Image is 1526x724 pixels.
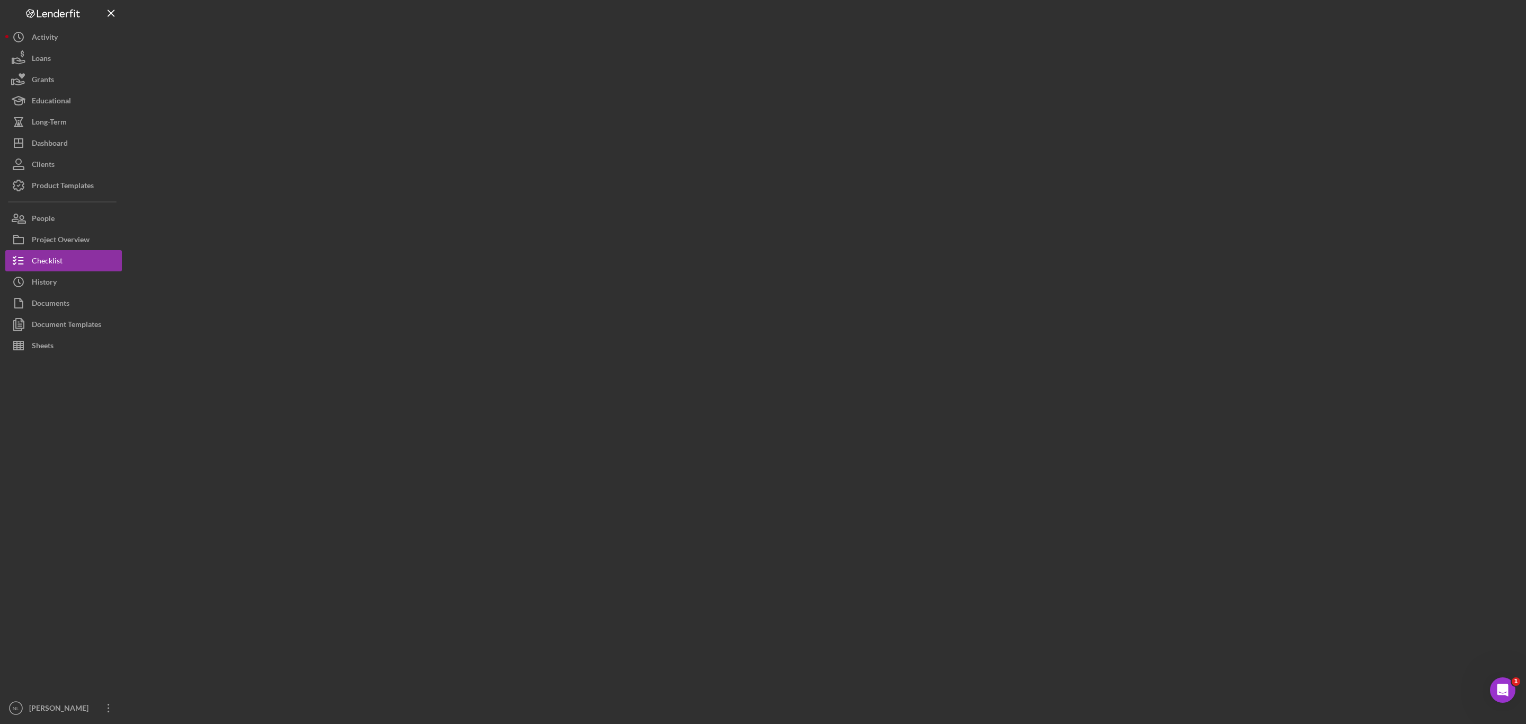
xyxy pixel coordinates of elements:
div: Educational [32,90,71,114]
div: Document Templates [32,314,101,338]
button: Documents [5,293,122,314]
div: Grants [32,69,54,93]
div: People [32,208,55,232]
div: Dashboard [32,133,68,156]
button: Grants [5,69,122,90]
div: Long-Term [32,111,67,135]
button: Dashboard [5,133,122,154]
div: Product Templates [32,175,94,199]
button: Educational [5,90,122,111]
button: Loans [5,48,122,69]
button: Long-Term [5,111,122,133]
button: Clients [5,154,122,175]
div: Sheets [32,335,54,359]
div: Loans [32,48,51,72]
button: History [5,271,122,293]
button: Project Overview [5,229,122,250]
button: Sheets [5,335,122,356]
div: History [32,271,57,295]
button: NL[PERSON_NAME] [5,697,122,719]
div: Documents [32,293,69,316]
iframe: Intercom live chat [1490,677,1515,703]
button: Checklist [5,250,122,271]
text: NL [13,705,20,711]
button: Product Templates [5,175,122,196]
button: Document Templates [5,314,122,335]
div: Checklist [32,250,63,274]
div: Project Overview [32,229,90,253]
span: 1 [1512,677,1520,686]
div: Activity [32,27,58,50]
div: Clients [32,154,55,178]
div: [PERSON_NAME] [26,697,95,721]
button: Activity [5,27,122,48]
button: People [5,208,122,229]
